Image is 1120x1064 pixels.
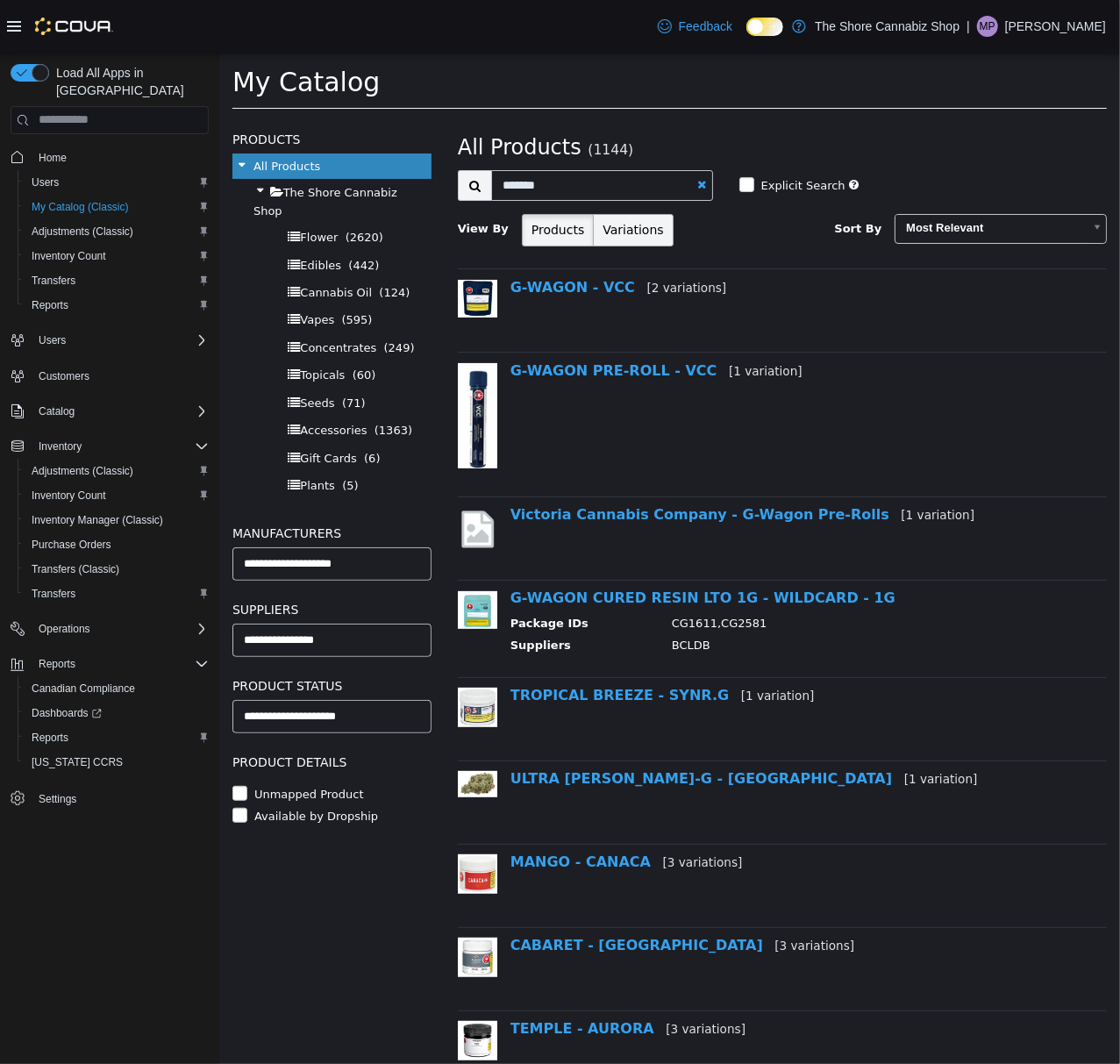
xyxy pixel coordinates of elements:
[4,652,216,676] button: Reports
[25,196,136,218] a: My Catalog (Classic)
[25,246,113,267] a: Inventory Count
[291,536,676,553] a: G-WAGON CURED RESIN LTO 1G - WILDCARD - 1G
[18,195,216,219] button: My Catalog (Classic)
[291,800,524,817] a: MANGO - CANACA[3 variations]
[35,18,113,35] img: Cova
[81,260,115,273] span: Vapes
[32,330,73,351] button: Users
[291,225,508,242] a: G-WAGON - VCC[2 variations]
[239,82,362,106] span: All Products
[510,311,583,325] small: [1 variation]
[25,196,209,218] span: My Catalog (Classic)
[32,298,68,312] span: Reports
[239,634,278,674] img: 150
[291,967,526,983] a: TEMPLE - AURORA[3 variations]
[291,633,596,650] a: TROPICAL BREEZE - SYNR.G[1 variation]
[13,469,212,490] h5: Manufacturers
[239,801,278,840] img: 150
[145,398,161,411] span: (6)
[25,752,130,773] a: [US_STATE] CCRS
[4,328,216,353] button: Users
[165,288,196,301] span: (249)
[18,701,216,725] a: Dashboards
[13,622,212,643] h5: Product Status
[32,146,209,168] span: Home
[25,703,109,724] a: Dashboards
[25,172,66,193] a: Users
[4,785,216,810] button: Settings
[32,401,82,422] button: Catalog
[13,13,161,44] span: My Catalog
[746,18,783,36] input: Dark Mode
[32,366,96,387] a: Customers
[25,461,140,482] a: Adjustments (Classic)
[18,459,216,483] button: Adjustments (Classic)
[123,260,153,273] span: (595)
[18,557,216,582] button: Transfers (Classic)
[615,168,662,182] span: Sort By
[25,559,209,580] span: Transfers (Classic)
[25,246,209,267] span: Inventory Count
[34,132,178,163] span: The Shore Cannabiz Shop
[81,398,137,411] span: Gift Cards
[4,399,216,424] button: Catalog
[81,177,118,190] span: Flower
[32,489,106,503] span: Inventory Count
[32,436,89,457] button: Inventory
[25,727,75,748] a: Reports
[676,161,864,189] span: Most Relevant
[25,583,209,604] span: Transfers
[32,249,106,263] span: Inventory Count
[133,315,157,328] span: (60)
[13,75,212,96] h5: Products
[815,16,959,37] p: The Shore Cannabiz Shop
[81,205,122,218] span: Edibles
[675,161,888,190] a: Most Relevant
[444,802,524,816] small: [3 variations]
[25,583,82,604] a: Transfers
[239,168,289,182] span: View By
[32,225,133,239] span: Adjustments (Classic)
[4,145,216,170] button: Home
[303,161,375,193] button: Products
[32,562,119,576] span: Transfers (Classic)
[25,510,209,531] span: Inventory Manager (Classic)
[32,365,209,387] span: Customers
[155,370,193,383] span: (1363)
[18,532,216,557] button: Purchase Orders
[967,16,970,37] p: |
[39,404,75,418] span: Catalog
[32,401,209,422] span: Catalog
[239,538,278,575] img: 150
[32,731,68,745] span: Reports
[18,676,216,701] button: Canadian Compliance
[446,968,526,982] small: [3 variations]
[25,270,82,291] a: Transfers
[32,436,209,457] span: Inventory
[31,754,159,772] label: Available by Dropship
[977,16,998,37] div: Matthew Pryor
[81,232,153,246] span: Cannabis Oil
[25,559,126,580] a: Transfers (Classic)
[25,485,209,506] span: Inventory Count
[18,508,216,532] button: Inventory Manager (Classic)
[81,425,116,439] span: Plants
[679,18,732,35] span: Feedback
[39,369,89,383] span: Customers
[25,221,209,242] span: Adjustments (Classic)
[980,16,995,37] span: MP
[368,89,414,104] small: (1144)
[239,226,278,265] img: 150
[18,219,216,244] button: Adjustments (Classic)
[13,698,212,719] h5: Product Details
[25,727,209,748] span: Reports
[49,64,209,99] span: Load All Apps in [GEOGRAPHIC_DATA]
[555,885,635,899] small: [3 variations]
[32,682,135,696] span: Canadian Compliance
[32,618,97,639] button: Operations
[685,718,759,732] small: [1 variation]
[239,884,278,924] img: 150
[32,147,74,168] a: Home
[123,343,146,356] span: (71)
[291,561,439,583] th: Package IDs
